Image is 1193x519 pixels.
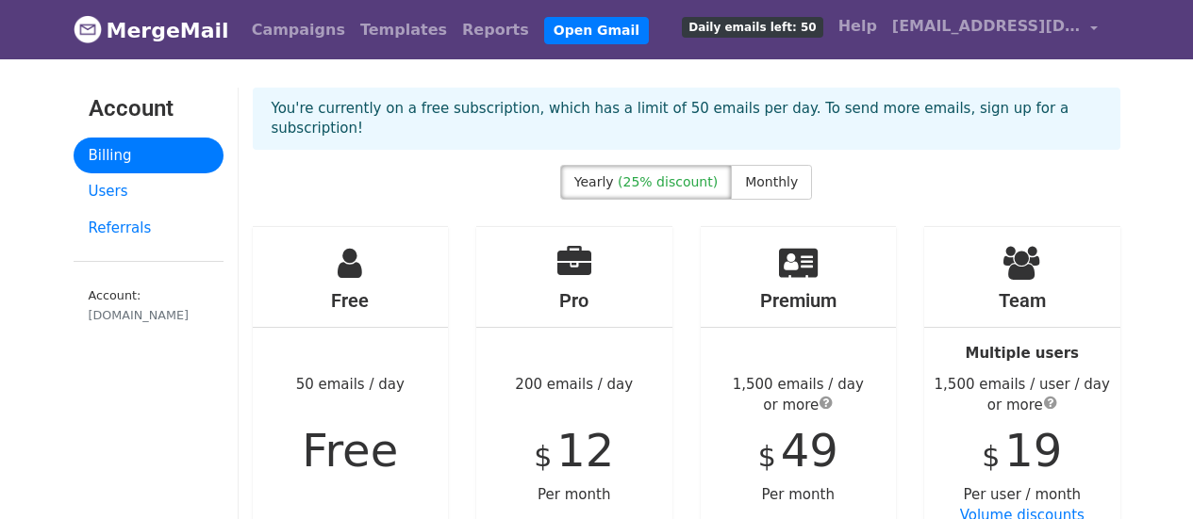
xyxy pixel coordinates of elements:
a: Users [74,173,224,210]
h4: Premium [701,289,897,312]
span: Free [302,424,398,477]
h4: Team [924,289,1120,312]
span: $ [534,440,552,473]
span: Daily emails left: 50 [682,17,822,38]
a: [EMAIL_ADDRESS][DOMAIN_NAME] [885,8,1105,52]
span: (25% discount) [618,174,718,189]
div: 1,500 emails / day or more [701,374,897,416]
a: Open Gmail [544,17,649,44]
h4: Free [253,289,449,312]
a: MergeMail [74,10,229,50]
span: 19 [1004,424,1062,477]
span: $ [982,440,1000,473]
span: 49 [781,424,838,477]
a: Templates [353,11,455,49]
small: Account: [89,288,208,324]
a: Campaigns [244,11,353,49]
span: Yearly [574,174,614,189]
span: [EMAIL_ADDRESS][DOMAIN_NAME] [892,15,1081,38]
span: $ [758,440,776,473]
h3: Account [89,95,208,122]
div: [DOMAIN_NAME] [89,306,208,324]
h4: Pro [476,289,672,312]
a: Help [831,8,885,45]
a: Reports [455,11,537,49]
div: 1,500 emails / user / day or more [924,374,1120,416]
span: Monthly [745,174,798,189]
img: MergeMail logo [74,15,102,43]
span: 12 [556,424,614,477]
p: You're currently on a free subscription, which has a limit of 50 emails per day. To send more ema... [272,99,1102,138]
a: Referrals [74,210,224,247]
a: Billing [74,138,224,174]
strong: Multiple users [966,345,1079,362]
a: Daily emails left: 50 [674,8,830,45]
